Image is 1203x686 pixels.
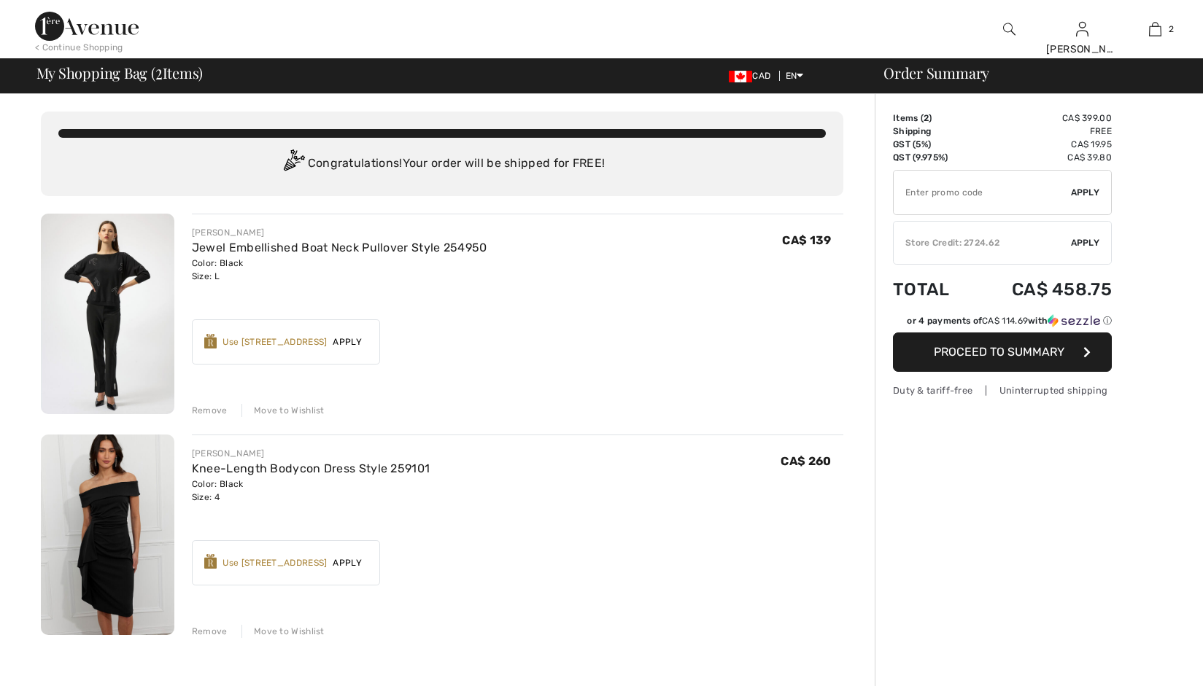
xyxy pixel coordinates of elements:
td: Shipping [893,125,972,138]
td: CA$ 19.95 [972,138,1112,151]
td: Items ( ) [893,112,972,125]
td: GST (5%) [893,138,972,151]
div: [PERSON_NAME] [192,447,430,460]
img: My Bag [1149,20,1161,38]
span: My Shopping Bag ( Items) [36,66,204,80]
div: Remove [192,404,228,417]
div: Store Credit: 2724.62 [894,236,1071,249]
div: Color: Black Size: L [192,257,487,283]
div: or 4 payments of with [907,314,1112,327]
td: CA$ 399.00 [972,112,1112,125]
a: Knee-Length Bodycon Dress Style 259101 [192,461,430,475]
div: Color: Black Size: 4 [192,478,430,504]
div: < Continue Shopping [35,41,123,54]
span: CA$ 260 [781,454,831,468]
td: CA$ 458.75 [972,265,1112,314]
span: Apply [327,335,368,348]
span: 2 [155,62,163,81]
td: Total [893,265,972,314]
a: Jewel Embellished Boat Neck Pullover Style 254950 [192,241,487,254]
a: 2 [1119,20,1191,38]
div: Move to Wishlist [241,404,325,417]
iframe: Find more information here [930,269,1203,686]
div: Use [STREET_ADDRESS] [223,335,327,348]
div: Order Summary [866,66,1194,80]
img: search the website [1003,20,1016,38]
img: My Info [1076,20,1088,38]
td: QST (9.975%) [893,151,972,164]
td: CA$ 39.80 [972,151,1112,164]
div: Use [STREET_ADDRESS] [223,556,327,569]
img: Canadian Dollar [729,71,752,82]
img: Reward-Logo.svg [204,334,217,348]
span: Apply [327,556,368,569]
span: Apply [1071,186,1100,199]
img: 1ère Avenue [35,12,139,41]
span: 2 [924,113,929,123]
div: [PERSON_NAME] [1046,42,1118,57]
img: Knee-Length Bodycon Dress Style 259101 [41,434,174,635]
span: Apply [1071,236,1100,249]
span: CAD [729,71,776,81]
div: Remove [192,625,228,638]
div: Duty & tariff-free | Uninterrupted shipping [893,383,1112,397]
div: [PERSON_NAME] [192,226,487,239]
span: CA$ 139 [782,233,831,247]
input: Promo code [894,171,1071,214]
button: Proceed to Summary [893,332,1112,372]
div: Congratulations! Your order will be shipped for FREE! [58,149,826,179]
div: or 4 payments ofCA$ 114.69withSezzle Click to learn more about Sezzle [893,314,1112,332]
img: Reward-Logo.svg [204,554,217,569]
span: 2 [1169,23,1174,36]
td: Free [972,125,1112,138]
a: Sign In [1076,22,1088,36]
img: Congratulation2.svg [279,149,308,179]
div: Move to Wishlist [241,625,325,638]
span: EN [786,71,804,81]
img: Jewel Embellished Boat Neck Pullover Style 254950 [41,214,174,414]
